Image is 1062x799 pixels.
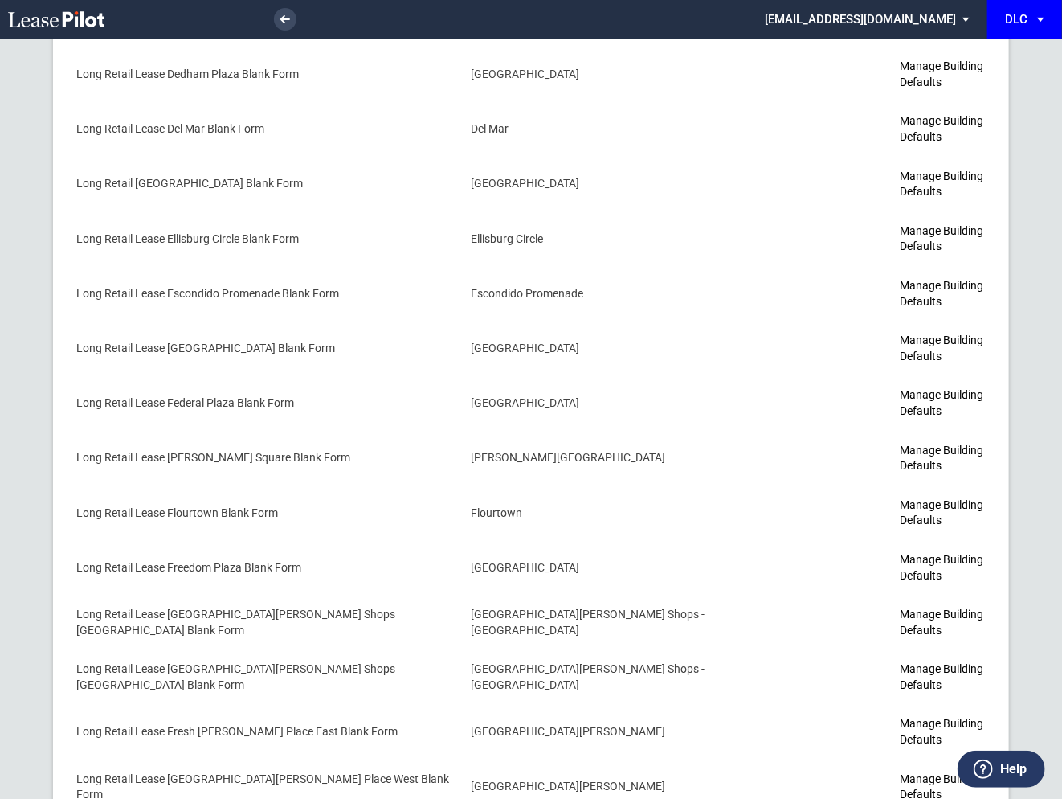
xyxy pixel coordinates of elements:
[54,650,460,705] td: Long Retail Lease [GEOGRAPHIC_DATA][PERSON_NAME] Shops [GEOGRAPHIC_DATA] Blank Form
[54,596,460,650] td: Long Retail Lease [GEOGRAPHIC_DATA][PERSON_NAME] Shops [GEOGRAPHIC_DATA] Blank Form
[900,114,983,143] a: Manage Building Defaults
[900,717,983,746] a: Manage Building Defaults
[460,376,752,431] td: [GEOGRAPHIC_DATA]
[958,751,1045,788] button: Help
[900,224,983,253] a: Manage Building Defaults
[54,540,460,595] td: Long Retail Lease Freedom Plaza Blank Form
[900,170,983,199] a: Manage Building Defaults
[1005,12,1027,27] div: DLC
[900,608,983,637] a: Manage Building Defaults
[54,486,460,540] td: Long Retail Lease Flourtown Blank Form
[460,596,752,650] td: [GEOGRAPHIC_DATA][PERSON_NAME] Shops - [GEOGRAPHIC_DATA]
[460,650,752,705] td: [GEOGRAPHIC_DATA][PERSON_NAME] Shops - [GEOGRAPHIC_DATA]
[900,444,983,473] a: Manage Building Defaults
[460,322,752,376] td: [GEOGRAPHIC_DATA]
[460,486,752,540] td: Flourtown
[54,47,460,102] td: Long Retail Lease Dedham Plaza Blank Form
[54,376,460,431] td: Long Retail Lease Federal Plaza Blank Form
[460,431,752,486] td: [PERSON_NAME][GEOGRAPHIC_DATA]
[54,266,460,321] td: Long Retail Lease Escondido Promenade Blank Form
[54,705,460,760] td: Long Retail Lease Fresh [PERSON_NAME] Place East Blank Form
[460,102,752,157] td: Del Mar
[54,157,460,211] td: Long Retail [GEOGRAPHIC_DATA] Blank Form
[900,553,983,582] a: Manage Building Defaults
[460,705,752,760] td: [GEOGRAPHIC_DATA][PERSON_NAME]
[900,662,983,691] a: Manage Building Defaults
[900,498,983,527] a: Manage Building Defaults
[460,47,752,102] td: [GEOGRAPHIC_DATA]
[54,322,460,376] td: Long Retail Lease [GEOGRAPHIC_DATA] Blank Form
[54,431,460,486] td: Long Retail Lease [PERSON_NAME] Square Blank Form
[460,540,752,595] td: [GEOGRAPHIC_DATA]
[460,266,752,321] td: Escondido Promenade
[1000,759,1027,780] label: Help
[900,334,983,363] a: Manage Building Defaults
[54,102,460,157] td: Long Retail Lease Del Mar Blank Form
[460,211,752,266] td: Ellisburg Circle
[460,157,752,211] td: [GEOGRAPHIC_DATA]
[900,59,983,88] a: Manage Building Defaults
[900,388,983,417] a: Manage Building Defaults
[54,211,460,266] td: Long Retail Lease Ellisburg Circle Blank Form
[900,279,983,308] a: Manage Building Defaults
